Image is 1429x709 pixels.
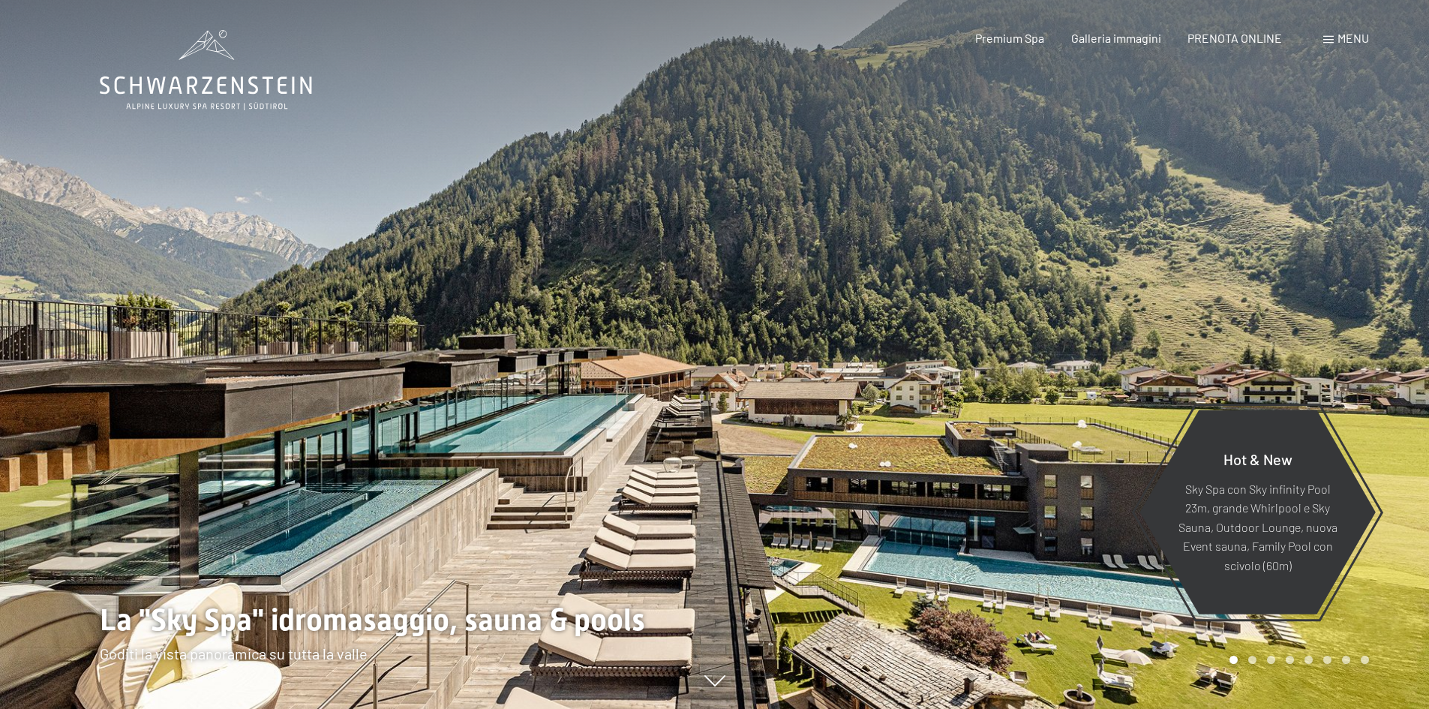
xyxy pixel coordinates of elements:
div: Carousel Page 4 [1286,656,1294,664]
div: Carousel Page 7 [1342,656,1350,664]
span: Hot & New [1223,449,1292,467]
a: PRENOTA ONLINE [1187,31,1282,45]
div: Carousel Page 5 [1304,656,1313,664]
div: Carousel Page 6 [1323,656,1331,664]
div: Carousel Page 1 (Current Slide) [1229,656,1238,664]
span: Menu [1337,31,1369,45]
div: Carousel Page 8 [1361,656,1369,664]
a: Hot & New Sky Spa con Sky infinity Pool 23m, grande Whirlpool e Sky Sauna, Outdoor Lounge, nuova ... [1139,409,1376,615]
div: Carousel Page 2 [1248,656,1256,664]
div: Carousel Pagination [1224,656,1369,664]
a: Galleria immagini [1071,31,1161,45]
a: Premium Spa [975,31,1044,45]
div: Carousel Page 3 [1267,656,1275,664]
p: Sky Spa con Sky infinity Pool 23m, grande Whirlpool e Sky Sauna, Outdoor Lounge, nuova Event saun... [1176,479,1339,575]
